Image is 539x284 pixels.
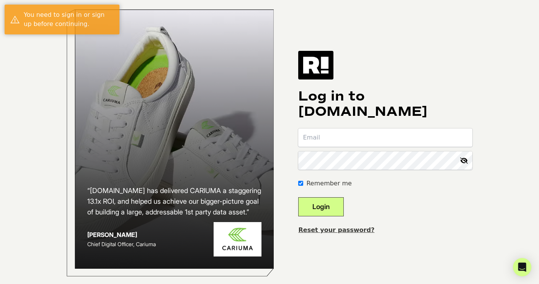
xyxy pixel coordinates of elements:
input: Email [298,128,472,147]
h2: “[DOMAIN_NAME] has delivered CARIUMA a staggering 13.1x ROI, and helped us achieve our bigger-pic... [87,185,262,217]
button: Login [298,197,344,216]
div: You need to sign in or sign up before continuing. [24,10,114,29]
img: Cariuma [214,222,261,257]
span: Chief Digital Officer, Cariuma [87,241,156,247]
div: Open Intercom Messenger [513,258,531,276]
strong: [PERSON_NAME] [87,231,137,239]
label: Remember me [306,179,351,188]
img: Retention.com [298,51,333,79]
a: Reset your password? [298,226,374,234]
h1: Log in to [DOMAIN_NAME] [298,89,472,119]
